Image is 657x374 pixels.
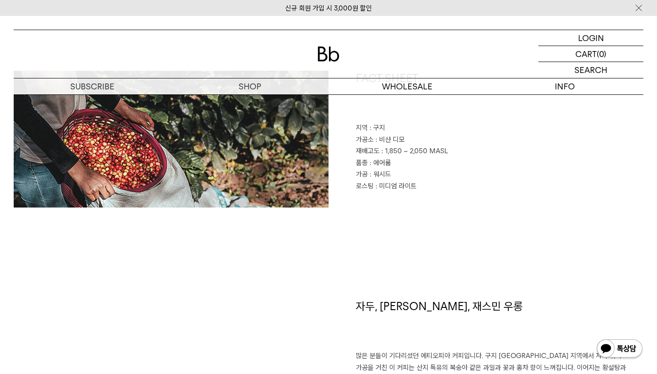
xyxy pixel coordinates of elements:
p: CART [575,46,597,62]
span: 가공 [356,170,368,178]
a: SHOP [171,78,328,94]
img: 에티오피아 비샨 디모 [14,71,328,208]
span: : 에어룸 [370,159,391,167]
img: 카카오톡 채널 1:1 채팅 버튼 [596,338,643,360]
h1: FACT SHEET [356,71,643,123]
span: 로스팅 [356,182,374,190]
span: : 1,850 ~ 2,050 MASL [381,147,448,155]
p: WHOLESALE [328,78,486,94]
span: 지역 [356,124,368,132]
span: : 구지 [370,124,385,132]
img: 로고 [318,47,339,62]
span: : 미디엄 라이트 [375,182,417,190]
p: (0) [597,46,606,62]
p: SEARCH [574,62,607,78]
span: : 워시드 [370,170,391,178]
a: 신규 회원 가입 시 3,000원 할인 [285,4,372,12]
a: SUBSCRIBE [14,78,171,94]
span: 재배고도 [356,147,380,155]
p: LOGIN [578,30,604,46]
p: INFO [486,78,643,94]
span: 가공소 [356,135,374,144]
a: LOGIN [538,30,643,46]
h1: 자두, [PERSON_NAME], 재스민 우롱 [356,299,643,351]
span: 품종 [356,159,368,167]
span: : 비샨 디모 [375,135,405,144]
a: CART (0) [538,46,643,62]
